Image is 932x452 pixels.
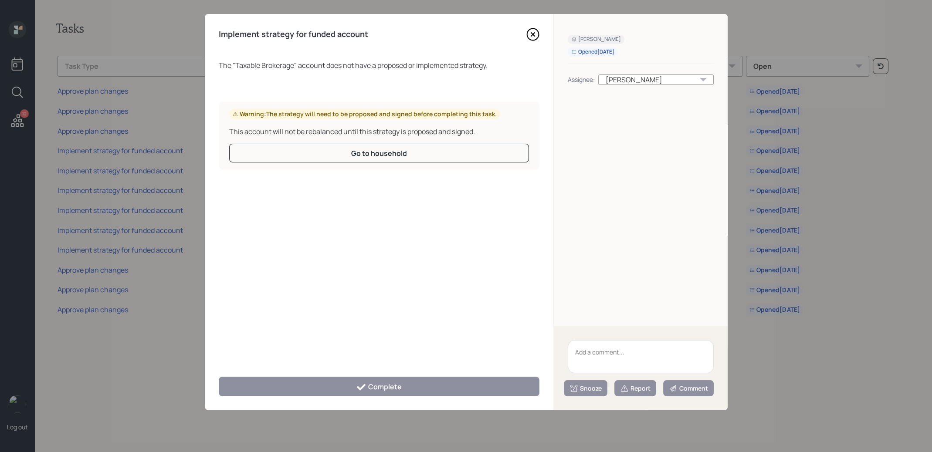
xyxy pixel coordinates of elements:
[229,126,529,137] div: This account will not be rebalanced until this strategy is proposed and signed.
[669,384,708,393] div: Comment
[568,75,595,84] div: Assignee:
[620,384,651,393] div: Report
[569,384,602,393] div: Snooze
[219,377,539,396] button: Complete
[233,110,497,118] div: Warning: The strategy will need to be proposed and signed before completing this task.
[598,74,714,85] div: [PERSON_NAME]
[564,380,607,396] button: Snooze
[571,36,621,43] div: [PERSON_NAME]
[356,382,402,392] div: Complete
[614,380,656,396] button: Report
[219,30,368,39] h4: Implement strategy for funded account
[351,148,407,158] div: Go to household
[663,380,714,396] button: Comment
[229,144,529,162] button: Go to household
[571,48,614,56] div: Opened [DATE]
[219,60,539,71] div: The " Taxable Brokerage " account does not have a proposed or implemented strategy.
